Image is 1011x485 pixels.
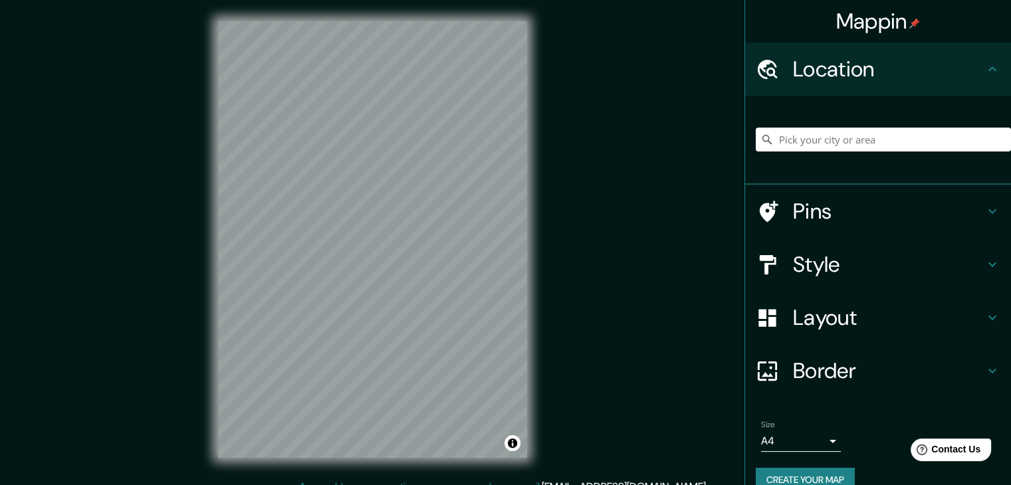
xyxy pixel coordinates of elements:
div: Pins [745,185,1011,238]
h4: Mappin [836,8,921,35]
h4: Border [793,357,984,384]
input: Pick your city or area [756,128,1011,151]
div: A4 [761,431,841,452]
button: Toggle attribution [505,435,520,451]
img: pin-icon.png [909,18,920,29]
h4: Pins [793,198,984,225]
h4: Location [793,56,984,82]
canvas: Map [218,21,527,458]
iframe: Help widget launcher [893,433,996,470]
div: Border [745,344,1011,397]
div: Style [745,238,1011,291]
h4: Style [793,251,984,278]
div: Layout [745,291,1011,344]
label: Size [761,419,775,431]
div: Location [745,43,1011,96]
h4: Layout [793,304,984,331]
